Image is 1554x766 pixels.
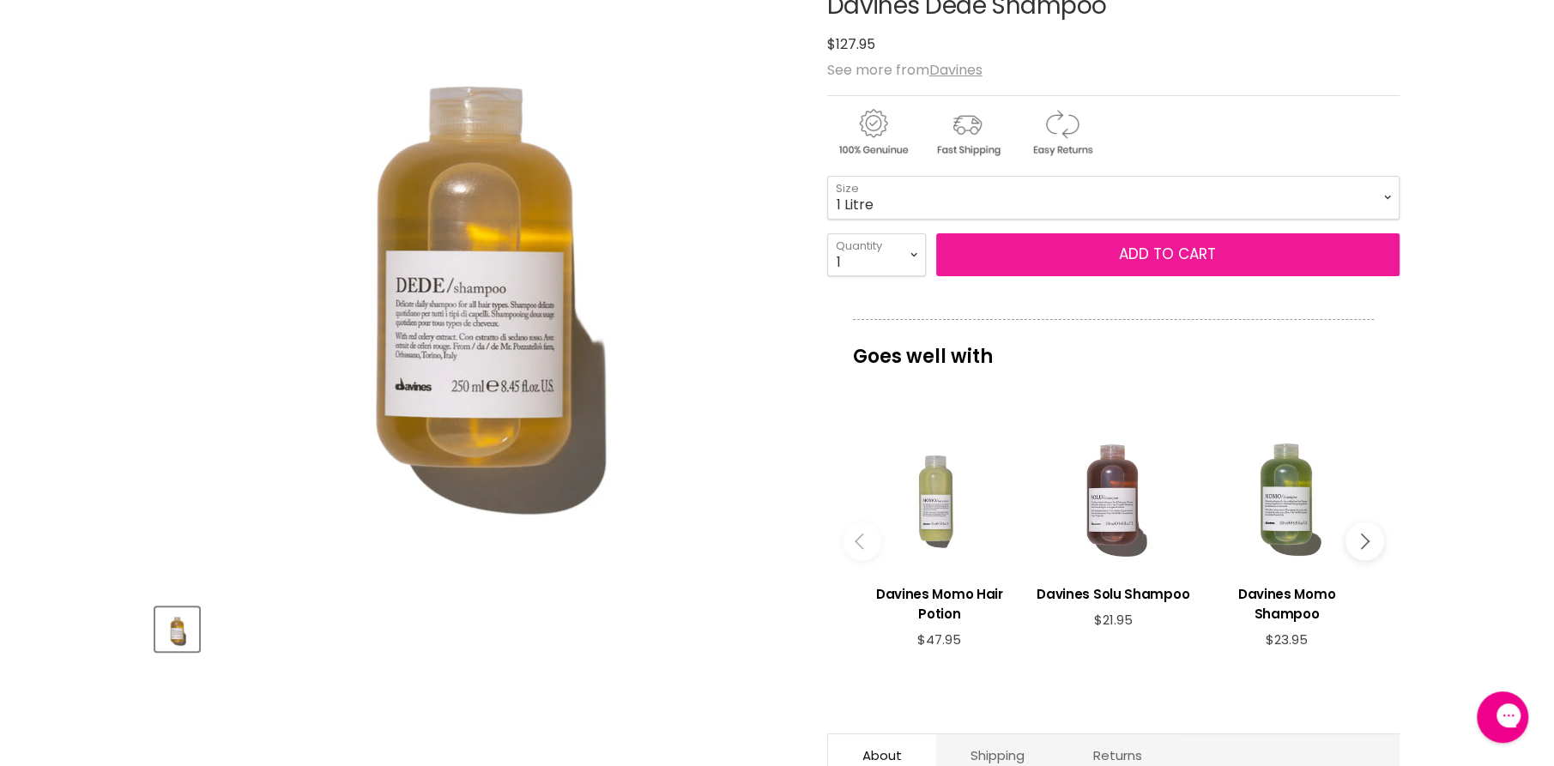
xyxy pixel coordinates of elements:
h3: Davines Solu Shampoo [1035,584,1191,604]
a: Davines [929,60,983,80]
span: $21.95 [1093,611,1132,629]
a: View product:Davines Momo Shampoo [1208,571,1364,632]
span: See more from [827,60,983,80]
iframe: Gorgias live chat messenger [1468,685,1537,749]
a: View product:Davines Momo Hair Potion [862,571,1018,632]
h3: Davines Momo Shampoo [1208,584,1364,624]
span: $23.95 [1266,630,1308,648]
img: returns.gif [1016,106,1107,159]
span: $127.95 [827,34,875,54]
h3: Davines Momo Hair Potion [862,584,1018,624]
img: Davines Dede Shampoo [157,609,197,649]
img: shipping.gif [922,106,1013,159]
a: View product:Davines Solu Shampoo [1035,571,1191,612]
button: Davines Dede Shampoo [155,607,199,651]
img: genuine.gif [827,106,918,159]
select: Quantity [827,233,926,276]
button: Add to cart [936,233,1400,276]
span: $47.95 [917,630,961,648]
p: Goes well with [853,319,1374,376]
div: Product thumbnails [153,602,799,651]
